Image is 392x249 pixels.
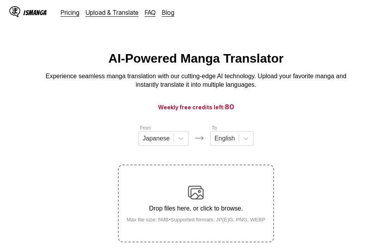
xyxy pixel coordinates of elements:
img: Languages icon [195,133,204,143]
a: IsManga LogoIsManga [9,6,61,19]
a: FAQ [145,9,156,16]
p: Experience seamless manga translation with our cutting-edge AI technology. Upload your favorite m... [40,72,352,89]
label: From [140,125,151,131]
p: Drop files here, or click to browse. [120,205,272,212]
h3: Weekly free credits left: [19,102,373,112]
span: 80 [225,103,234,111]
a: Pricing [61,9,79,16]
a: Blog [162,9,174,16]
h1: AI-Powered Manga Translator [109,51,284,66]
img: IsManga Logo [9,6,20,17]
div: IsManga [23,9,47,16]
a: Upload & Translate [86,9,139,16]
small: Max file size: 5MB • Supported formats: JP(E)G, PNG, WEBP [120,217,272,223]
label: To [212,125,217,131]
